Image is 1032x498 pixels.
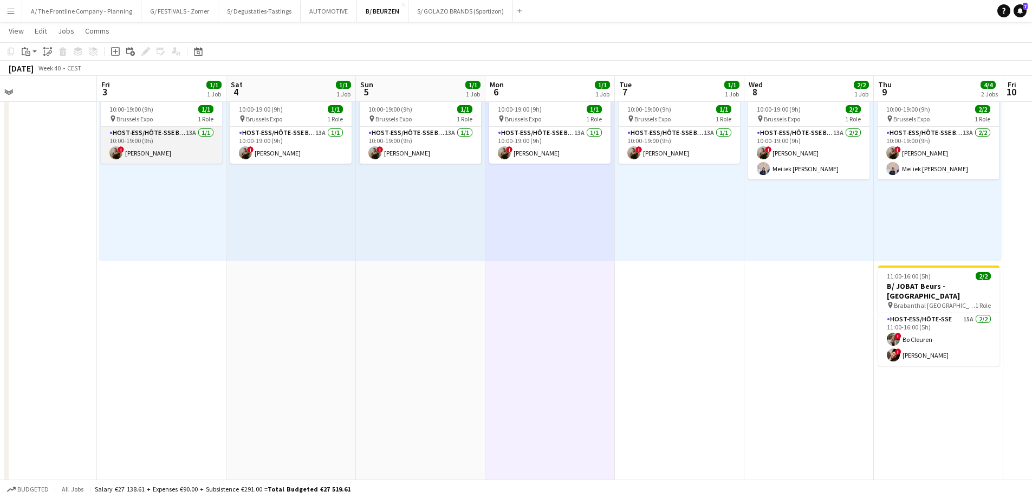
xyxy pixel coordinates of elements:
h3: B/ JOBAT Beurs - [GEOGRAPHIC_DATA] [878,281,999,301]
span: 2/2 [976,272,991,280]
button: AUTOMOTIVE [301,1,357,22]
span: 10:00-19:00 (9h) [498,105,542,113]
span: 10:00-19:00 (9h) [627,105,671,113]
button: S/ GOLAZO BRANDS (Sportizon) [408,1,513,22]
a: 7 [1014,4,1027,17]
span: 1 Role [327,115,343,123]
span: 1/1 [716,105,731,113]
div: Salary €27 138.61 + Expenses €90.00 + Subsistence €291.00 = [95,485,351,493]
app-job-card: 10:00-19:00 (9h)1/1 Brussels Expo1 RoleHost-ess/Hôte-sse Beurs - Foire13A1/110:00-19:00 (9h)![PER... [489,101,611,164]
app-card-role: Host-ess/Hôte-sse Beurs - Foire13A2/210:00-19:00 (9h)![PERSON_NAME]Mei iek [PERSON_NAME] [748,127,869,179]
app-job-card: 11:00-16:00 (5h)2/2B/ JOBAT Beurs - [GEOGRAPHIC_DATA] Brabanthal [GEOGRAPHIC_DATA]1 RoleHost-ess/... [878,266,999,366]
span: ! [765,146,771,153]
a: Comms [81,24,114,38]
button: S/ Degustaties-Tastings [218,1,301,22]
span: 2/2 [846,105,861,113]
span: 1/1 [587,105,602,113]
span: Edit [35,26,47,36]
span: Week 40 [36,64,63,72]
span: Jobs [58,26,74,36]
app-job-card: 10:00-19:00 (9h)2/2 Brussels Expo1 RoleHost-ess/Hôte-sse Beurs - Foire13A2/210:00-19:00 (9h)![PER... [878,101,999,179]
span: Sun [360,80,373,89]
span: 1 Role [975,301,991,309]
div: 1 Job [854,90,868,98]
span: Brussels Expo [246,115,282,123]
span: 1/1 [198,105,213,113]
app-job-card: 10:00-19:00 (9h)1/1 Brussels Expo1 RoleHost-ess/Hôte-sse Beurs - Foire13A1/110:00-19:00 (9h)![PER... [101,101,222,164]
app-job-card: 10:00-19:00 (9h)1/1 Brussels Expo1 RoleHost-ess/Hôte-sse Beurs - Foire13A1/110:00-19:00 (9h)![PER... [230,101,352,164]
span: ! [635,146,642,153]
span: Sat [231,80,243,89]
button: A/ The Frontline Company - Planning [22,1,141,22]
span: ! [377,146,383,153]
span: 1/1 [206,81,222,89]
span: 4 [229,86,243,98]
app-job-card: 10:00-19:00 (9h)1/1 Brussels Expo1 RoleHost-ess/Hôte-sse Beurs - Foire13A1/110:00-19:00 (9h)![PER... [619,101,740,164]
span: 1/1 [465,81,481,89]
div: 1 Job [336,90,351,98]
app-card-role: Host-ess/Hôte-sse15A2/211:00-16:00 (5h)!Bo Cleuren![PERSON_NAME] [878,313,999,366]
div: [DATE] [9,63,34,74]
app-card-role: Host-ess/Hôte-sse Beurs - Foire13A1/110:00-19:00 (9h)![PERSON_NAME] [360,127,481,164]
span: Total Budgeted €27 519.61 [268,485,351,493]
div: 1 Job [466,90,480,98]
span: 10:00-19:00 (9h) [239,105,283,113]
span: 3 [100,86,110,98]
span: 6 [488,86,504,98]
span: All jobs [60,485,86,493]
app-card-role: Host-ess/Hôte-sse Beurs - Foire13A1/110:00-19:00 (9h)![PERSON_NAME] [489,127,611,164]
div: 2 Jobs [981,90,998,98]
span: 9 [877,86,892,98]
span: 1/1 [336,81,351,89]
span: Brussels Expo [634,115,671,123]
span: 1 Role [457,115,472,123]
span: 1 Role [586,115,602,123]
span: 10:00-19:00 (9h) [886,105,930,113]
span: 1 Role [845,115,861,123]
span: 1 Role [198,115,213,123]
span: View [9,26,24,36]
span: Brabanthal [GEOGRAPHIC_DATA] [894,301,975,309]
button: B/ BEURZEN [357,1,408,22]
div: 1 Job [725,90,739,98]
span: 5 [359,86,373,98]
app-card-role: Host-ess/Hôte-sse Beurs - Foire13A1/110:00-19:00 (9h)![PERSON_NAME] [619,127,740,164]
span: Brussels Expo [893,115,930,123]
span: 7 [1023,3,1028,10]
span: Brussels Expo [116,115,153,123]
span: Fri [1008,80,1016,89]
span: 1/1 [328,105,343,113]
span: 10 [1006,86,1016,98]
span: 8 [747,86,763,98]
span: Fri [101,80,110,89]
span: Mon [490,80,504,89]
app-job-card: 10:00-19:00 (9h)1/1 Brussels Expo1 RoleHost-ess/Hôte-sse Beurs - Foire13A1/110:00-19:00 (9h)![PER... [360,101,481,164]
a: View [4,24,28,38]
app-job-card: 10:00-19:00 (9h)2/2 Brussels Expo1 RoleHost-ess/Hôte-sse Beurs - Foire13A2/210:00-19:00 (9h)![PER... [748,101,869,179]
span: 2/2 [854,81,869,89]
span: ! [895,333,901,339]
span: Brussels Expo [764,115,800,123]
span: 10:00-19:00 (9h) [109,105,153,113]
span: 1/1 [457,105,472,113]
a: Edit [30,24,51,38]
span: Wed [749,80,763,89]
span: 1/1 [724,81,739,89]
span: ! [894,146,901,153]
span: 7 [618,86,632,98]
span: ! [895,348,901,355]
div: 1 Job [595,90,609,98]
span: 2/2 [975,105,990,113]
span: 1/1 [595,81,610,89]
span: Thu [878,80,892,89]
span: 11:00-16:00 (5h) [887,272,931,280]
span: 10:00-19:00 (9h) [757,105,801,113]
span: Brussels Expo [505,115,541,123]
button: G/ FESTIVALS - Zomer [141,1,218,22]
